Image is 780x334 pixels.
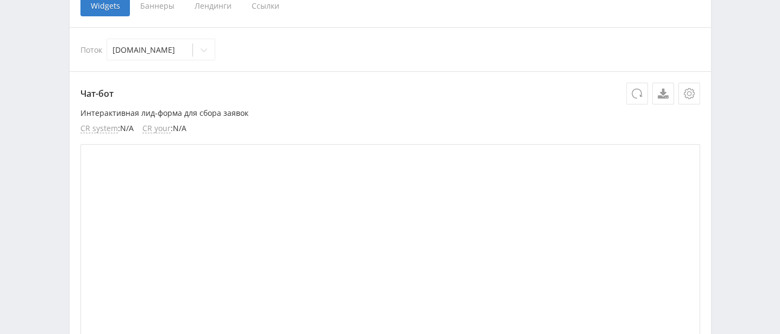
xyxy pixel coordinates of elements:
[142,124,186,133] li: : N/A
[80,39,700,60] div: Поток
[142,124,171,133] span: CR your
[80,124,134,133] li: : N/A
[626,83,648,104] button: Обновить
[678,83,700,104] button: Настройки
[80,124,118,133] span: CR system
[80,83,700,104] p: Чат-бот
[652,83,674,104] a: Скачать
[80,109,700,117] p: Интерактивная лид-форма для сбора заявок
